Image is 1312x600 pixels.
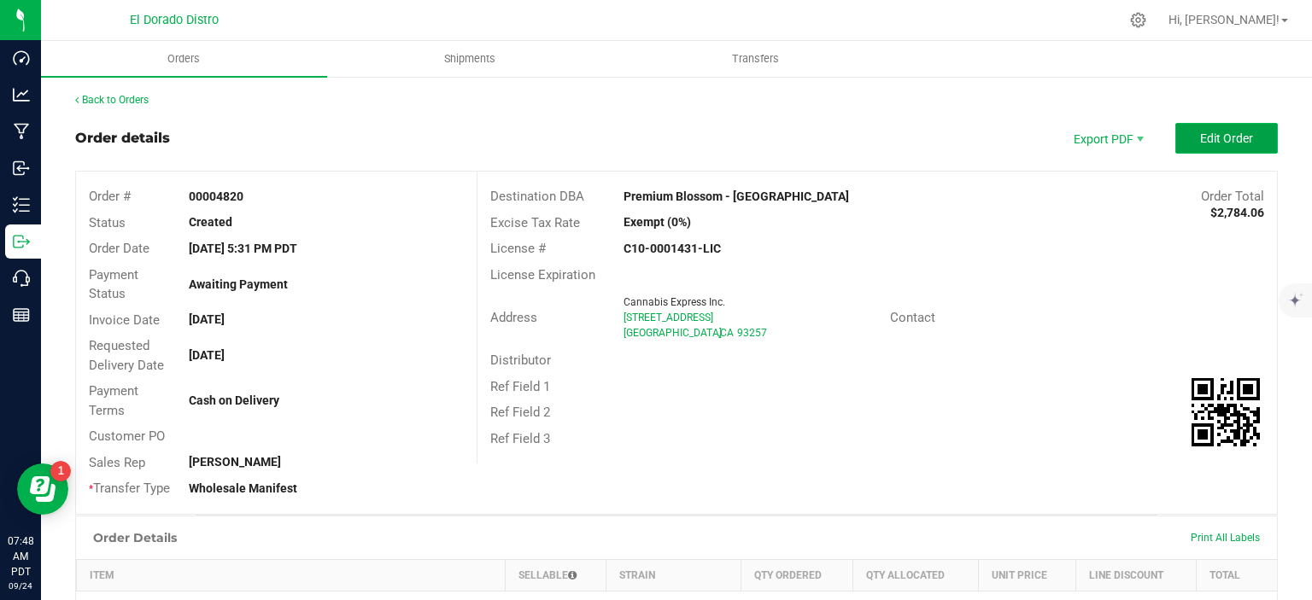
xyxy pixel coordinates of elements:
[13,50,30,67] inline-svg: Dashboard
[709,51,802,67] span: Transfers
[327,41,613,77] a: Shipments
[490,215,580,230] span: Excise Tax Rate
[1200,131,1253,145] span: Edit Order
[1076,559,1197,591] th: Line Discount
[1127,12,1149,28] div: Manage settings
[624,327,722,339] span: [GEOGRAPHIC_DATA]
[978,559,1076,591] th: Unit Price
[624,242,721,255] strong: C10-0001431-LIC
[741,559,852,591] th: Qty Ordered
[490,405,550,420] span: Ref Field 2
[624,312,713,323] span: [STREET_ADDRESS]
[189,481,297,495] strong: Wholesale Manifest
[189,312,225,326] strong: [DATE]
[506,559,606,591] th: Sellable
[1191,532,1260,544] span: Print All Labels
[189,189,243,203] strong: 00004820
[1175,123,1278,154] button: Edit Order
[89,481,170,496] span: Transfer Type
[89,312,160,328] span: Invoice Date
[1168,13,1280,26] span: Hi, [PERSON_NAME]!
[89,241,149,256] span: Order Date
[77,559,506,591] th: Item
[13,123,30,140] inline-svg: Manufacturing
[8,533,33,580] p: 07:48 AM PDT
[490,431,550,446] span: Ref Field 3
[490,310,537,325] span: Address
[75,128,170,149] div: Order details
[737,327,767,339] span: 93257
[490,379,550,394] span: Ref Field 1
[490,352,551,368] span: Distributor
[89,338,164,373] span: Requested Delivery Date
[890,310,935,325] span: Contact
[13,160,30,177] inline-svg: Inbound
[624,215,691,229] strong: Exempt (0%)
[75,94,149,106] a: Back to Orders
[720,327,734,339] span: CA
[13,86,30,103] inline-svg: Analytics
[13,233,30,250] inline-svg: Outbound
[17,463,68,515] iframe: Resource center
[1201,189,1264,204] span: Order Total
[13,306,30,323] inline-svg: Reports
[490,241,546,256] span: License #
[8,580,33,592] p: 09/24
[13,270,30,287] inline-svg: Call Center
[89,455,145,470] span: Sales Rep
[853,559,979,591] th: Qty Allocated
[189,242,297,255] strong: [DATE] 5:31 PM PDT
[189,277,288,291] strong: Awaiting Payment
[189,348,225,362] strong: [DATE]
[421,51,518,67] span: Shipments
[89,215,126,230] span: Status
[89,383,138,418] span: Payment Terms
[606,559,741,591] th: Strain
[41,41,327,77] a: Orders
[89,189,131,204] span: Order #
[1192,378,1260,446] img: Scan me!
[718,327,720,339] span: ,
[189,455,281,469] strong: [PERSON_NAME]
[624,189,849,203] strong: Premium Blossom - [GEOGRAPHIC_DATA]
[13,196,30,213] inline-svg: Inventory
[1056,123,1158,154] li: Export PDF
[130,13,219,27] span: El Dorado Distro
[1210,206,1264,219] strong: $2,784.06
[189,393,279,407] strong: Cash on Delivery
[93,531,177,545] h1: Order Details
[189,215,232,229] strong: Created
[490,267,595,283] span: License Expiration
[144,51,223,67] span: Orders
[490,189,584,204] span: Destination DBA
[89,267,138,302] span: Payment Status
[624,296,725,308] span: Cannabis Express Inc.
[1192,378,1260,446] qrcode: 00004820
[1197,559,1277,591] th: Total
[89,428,165,444] span: Customer PO
[613,41,899,77] a: Transfers
[50,461,71,481] iframe: Resource center unread badge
